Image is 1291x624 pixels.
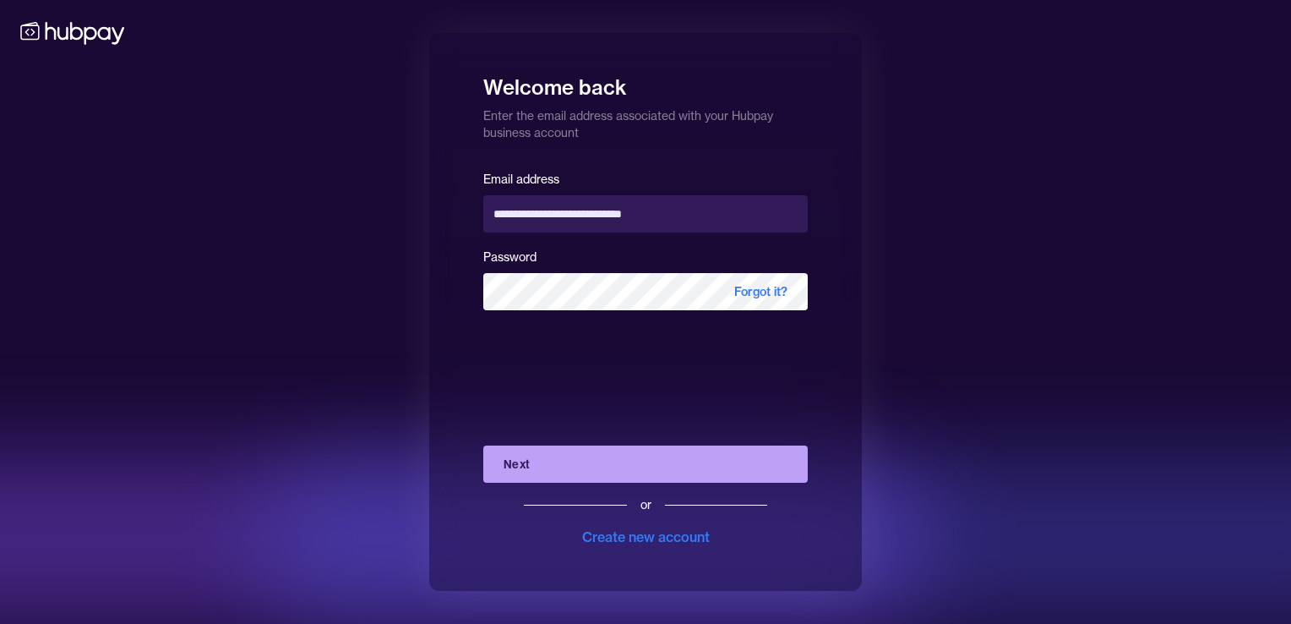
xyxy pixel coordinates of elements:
[582,527,710,547] div: Create new account
[483,172,559,187] label: Email address
[483,446,808,483] button: Next
[483,101,808,141] p: Enter the email address associated with your Hubpay business account
[483,63,808,101] h1: Welcome back
[640,496,651,513] div: or
[483,249,537,265] label: Password
[714,273,808,310] span: Forgot it?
